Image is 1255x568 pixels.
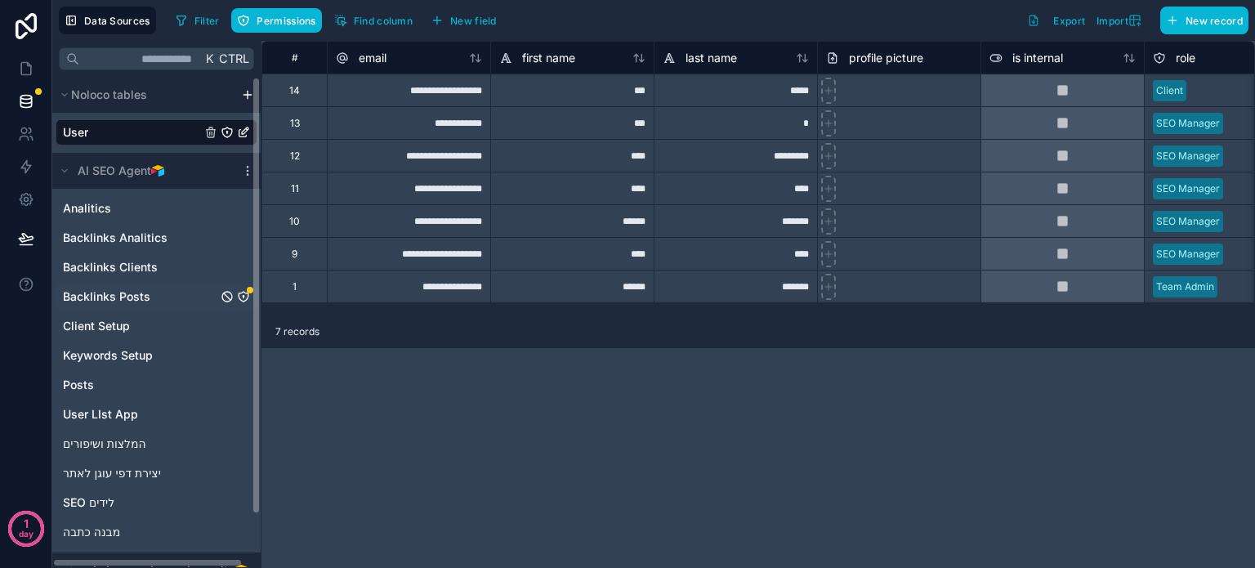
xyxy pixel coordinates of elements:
[1156,280,1214,294] div: Team Admin
[84,15,150,27] span: Data Sources
[354,15,413,27] span: Find column
[1176,50,1195,66] span: role
[1154,7,1248,34] a: New record
[290,117,300,130] div: 13
[1160,7,1248,34] button: New record
[217,48,251,69] span: Ctrl
[450,15,497,27] span: New field
[1091,7,1154,34] button: Import
[686,50,737,66] span: last name
[291,182,299,195] div: 11
[1156,116,1220,131] div: SEO Manager
[24,516,29,532] p: 1
[849,50,923,66] span: profile picture
[1156,214,1220,229] div: SEO Manager
[194,15,220,27] span: Filter
[204,53,216,65] span: K
[1156,247,1220,262] div: SEO Manager
[289,215,300,228] div: 10
[1012,50,1063,66] span: is internal
[289,84,300,97] div: 14
[19,522,33,545] p: day
[292,248,297,261] div: 9
[231,8,321,33] button: Permissions
[275,51,315,64] div: #
[257,15,315,27] span: Permissions
[1186,15,1243,27] span: New record
[1156,83,1183,98] div: Client
[231,8,328,33] a: Permissions
[328,8,418,33] button: Find column
[425,8,502,33] button: New field
[1156,149,1220,163] div: SEO Manager
[275,325,319,338] span: 7 records
[522,50,575,66] span: first name
[1053,15,1085,27] span: Export
[169,8,226,33] button: Filter
[1096,15,1128,27] span: Import
[1021,7,1091,34] button: Export
[290,150,300,163] div: 12
[59,7,156,34] button: Data Sources
[1156,181,1220,196] div: SEO Manager
[293,280,297,293] div: 1
[359,50,386,66] span: email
